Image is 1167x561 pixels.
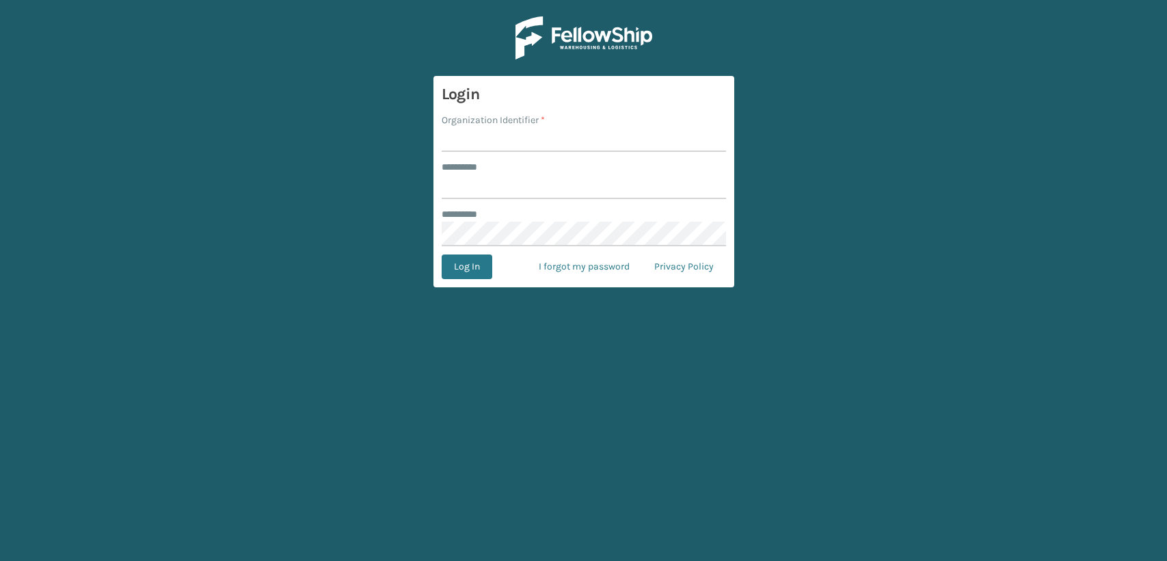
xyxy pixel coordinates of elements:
img: Logo [515,16,652,60]
button: Log In [442,255,492,279]
label: Organization Identifier [442,113,545,127]
h3: Login [442,84,726,105]
a: Privacy Policy [642,255,726,279]
a: I forgot my password [526,255,642,279]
